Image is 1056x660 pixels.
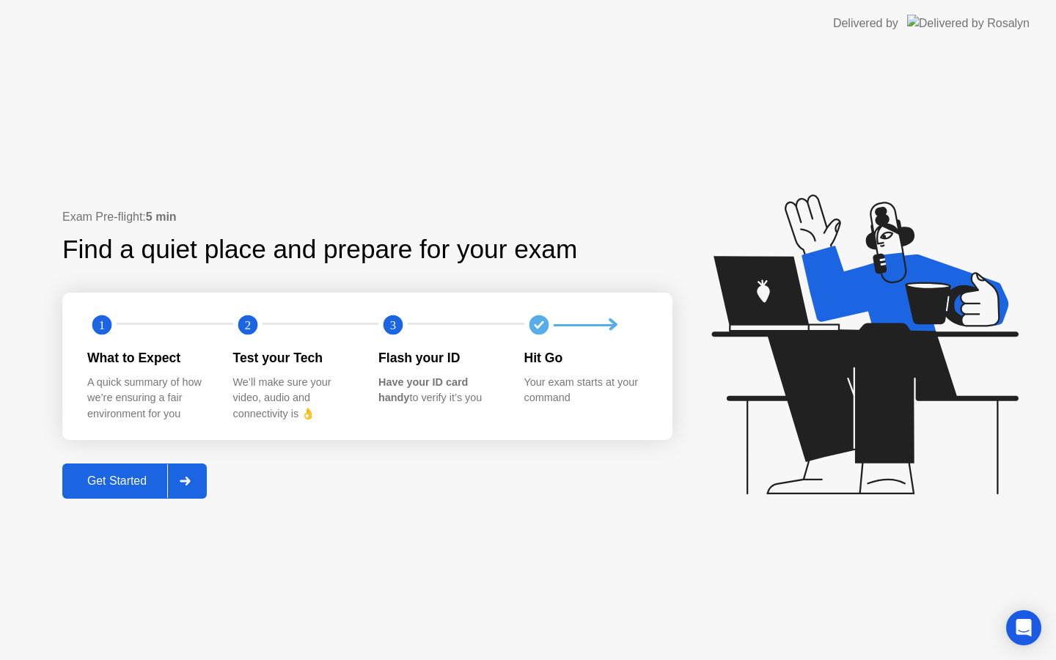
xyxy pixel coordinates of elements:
[62,230,579,269] div: Find a quiet place and prepare for your exam
[146,210,177,223] b: 5 min
[99,318,105,332] text: 1
[67,474,167,488] div: Get Started
[378,376,468,404] b: Have your ID card handy
[378,348,501,367] div: Flash your ID
[524,348,647,367] div: Hit Go
[244,318,250,332] text: 2
[378,375,501,406] div: to verify it’s you
[62,208,672,226] div: Exam Pre-flight:
[524,375,647,406] div: Your exam starts at your command
[87,375,210,422] div: A quick summary of how we’re ensuring a fair environment for you
[233,348,356,367] div: Test your Tech
[233,375,356,422] div: We’ll make sure your video, audio and connectivity is 👌
[1006,610,1041,645] div: Open Intercom Messenger
[907,15,1030,32] img: Delivered by Rosalyn
[62,463,207,499] button: Get Started
[87,348,210,367] div: What to Expect
[833,15,898,32] div: Delivered by
[390,318,396,332] text: 3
